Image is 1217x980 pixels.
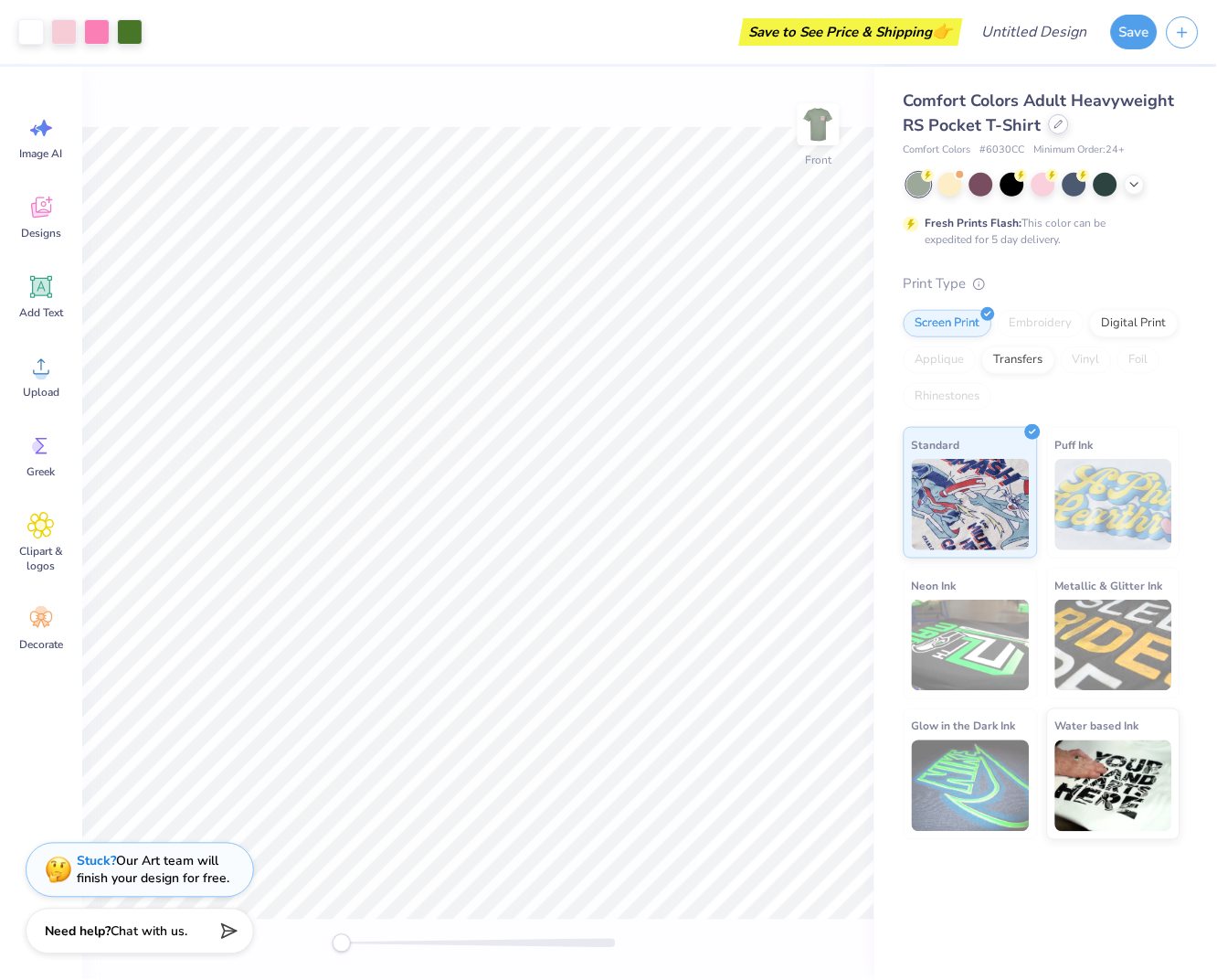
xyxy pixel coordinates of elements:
strong: Stuck? [77,853,116,870]
span: Upload [23,385,59,399]
div: Foil [1117,346,1160,374]
span: Metallic & Glitter Ink [1055,576,1163,595]
span: Clipart & logos [11,544,71,573]
img: Metallic & Glitter Ink [1055,600,1173,691]
span: Glow in the Dark Ink [912,717,1016,736]
div: Rhinestones [904,383,992,410]
div: Screen Print [904,310,992,337]
div: Transfers [982,346,1055,374]
span: Image AI [20,146,63,161]
input: Untitled Design [968,14,1102,50]
span: Water based Ink [1055,717,1139,736]
span: Puff Ink [1055,435,1094,454]
div: Accessibility label [333,934,351,953]
img: Standard [912,459,1030,550]
span: Add Text [19,305,63,320]
span: # 6030CC [980,143,1025,158]
div: Digital Print [1090,310,1179,337]
span: Neon Ink [912,576,957,595]
img: Water based Ink [1055,740,1173,832]
span: Comfort Colors Adult Heavyweight RS Pocket T-Shirt [904,90,1175,136]
strong: Need help? [45,923,111,941]
span: Standard [912,435,960,454]
span: Designs [21,226,61,240]
span: Greek [27,464,56,479]
img: Puff Ink [1055,459,1173,550]
span: 👉 [933,20,953,42]
strong: Fresh Prints Flash: [926,216,1022,230]
button: Save [1111,15,1158,49]
img: Neon Ink [912,600,1030,691]
div: Vinyl [1061,346,1112,374]
div: Embroidery [998,310,1085,337]
div: Applique [904,346,977,374]
span: Comfort Colors [904,143,971,158]
div: Front [806,152,832,168]
div: Save to See Price & Shipping [744,18,958,46]
img: Front [800,106,837,143]
div: This color can be expedited for 5 day delivery. [926,215,1150,248]
img: Glow in the Dark Ink [912,740,1030,832]
div: Our Art team will finish your design for free. [77,853,229,888]
div: Print Type [904,273,1180,294]
span: Minimum Order: 24 + [1034,143,1126,158]
span: Chat with us. [111,923,187,941]
span: Decorate [19,638,63,653]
